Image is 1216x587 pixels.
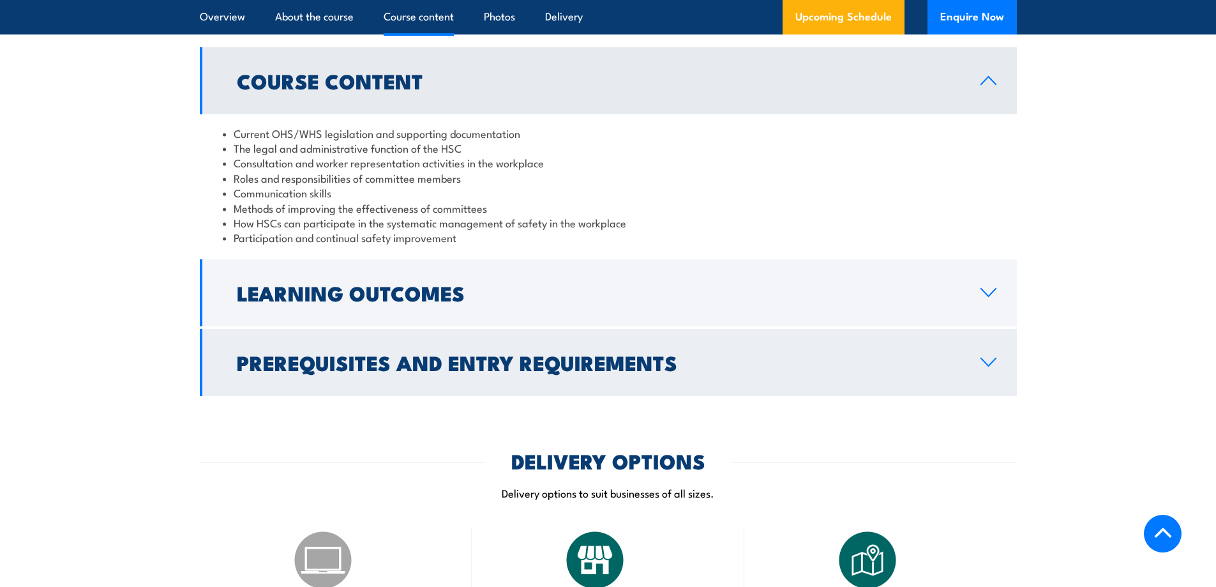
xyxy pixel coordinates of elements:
[223,141,994,155] li: The legal and administrative function of the HSC
[200,259,1017,326] a: Learning Outcomes
[200,329,1017,396] a: Prerequisites and Entry Requirements
[223,215,994,230] li: How HSCs can participate in the systematic management of safety in the workplace
[223,155,994,170] li: Consultation and worker representation activities in the workplace
[511,452,705,469] h2: DELIVERY OPTIONS
[237,72,960,89] h2: Course Content
[237,353,960,371] h2: Prerequisites and Entry Requirements
[223,201,994,215] li: Methods of improving the effectiveness of committees
[237,284,960,301] h2: Learning Outcomes
[200,485,1017,500] p: Delivery options to suit businesses of all sizes.
[223,126,994,141] li: Current OHS/WHS legislation and supporting documentation
[223,230,994,245] li: Participation and continual safety improvement
[200,47,1017,114] a: Course Content
[223,171,994,185] li: Roles and responsibilities of committee members
[223,185,994,200] li: Communication skills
